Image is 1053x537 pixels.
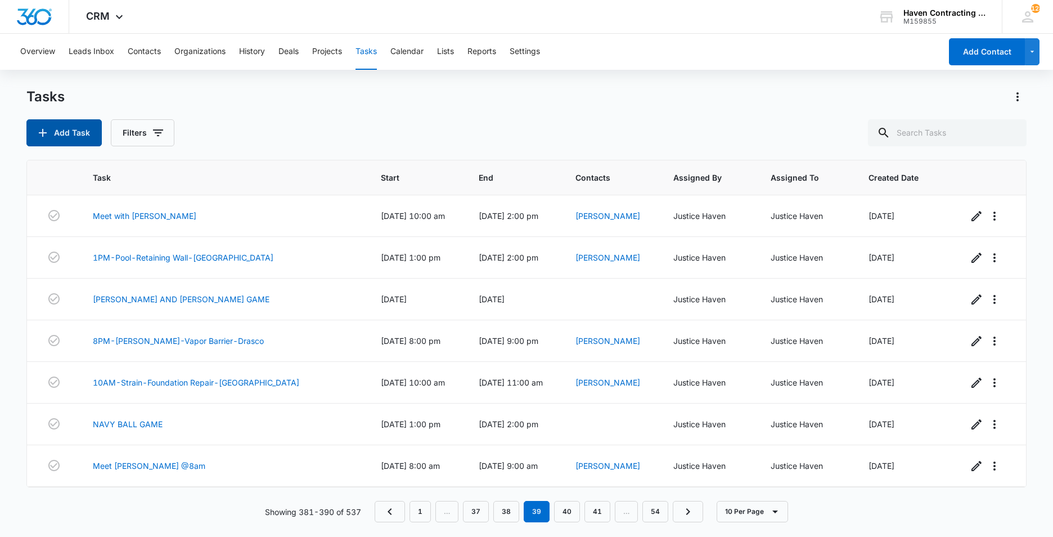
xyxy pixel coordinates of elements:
a: [PERSON_NAME] [575,336,640,346]
button: History [239,34,265,70]
span: [DATE] 9:00 pm [479,336,538,346]
span: [DATE] 1:00 pm [381,419,440,429]
span: 128 [1031,4,1040,13]
div: Justice Haven [771,377,841,388]
div: account id [903,17,985,25]
span: [DATE] 10:00 am [381,211,445,221]
button: Organizations [174,34,226,70]
span: [DATE] 2:00 pm [479,253,538,262]
a: Page 41 [584,501,610,522]
button: Leads Inbox [69,34,114,70]
div: Justice Haven [673,460,744,472]
div: Justice Haven [673,293,744,305]
div: Justice Haven [771,210,841,222]
a: [PERSON_NAME] [575,378,640,387]
span: Task [93,172,337,184]
span: CRM [86,10,110,22]
span: Assigned To [771,172,825,184]
a: Page 40 [554,501,580,522]
h1: Tasks [26,88,65,105]
span: Created Date [868,172,925,184]
em: 39 [524,501,550,522]
a: NAVY BALL GAME [93,418,163,430]
a: Page 37 [463,501,489,522]
span: End [479,172,532,184]
a: Page 38 [493,501,519,522]
span: [DATE] 8:00 pm [381,336,440,346]
div: Justice Haven [771,252,841,263]
div: account name [903,8,985,17]
span: [DATE] 1:00 pm [381,253,440,262]
div: Justice Haven [771,418,841,430]
span: Start [381,172,435,184]
a: 10AM-Strain-Foundation Repair-[GEOGRAPHIC_DATA] [93,377,299,388]
span: [DATE] 2:00 pm [479,419,538,429]
span: [DATE] 10:00 am [381,378,445,387]
button: Settings [510,34,540,70]
a: Page 1 [409,501,431,522]
a: [PERSON_NAME] [575,253,640,262]
button: Calendar [390,34,424,70]
span: [DATE] [868,294,894,304]
span: Assigned By [673,172,727,184]
button: Overview [20,34,55,70]
div: Justice Haven [771,293,841,305]
button: Actions [1009,88,1027,106]
button: Tasks [355,34,377,70]
button: Filters [111,119,174,146]
button: Lists [437,34,454,70]
div: Justice Haven [673,210,744,222]
div: notifications count [1031,4,1040,13]
button: Reports [467,34,496,70]
div: Justice Haven [673,418,744,430]
div: Justice Haven [771,335,841,347]
a: Previous Page [375,501,405,522]
span: [DATE] 2:00 pm [479,211,538,221]
button: Add Task [26,119,102,146]
span: [DATE] [868,211,894,221]
a: Page 54 [642,501,668,522]
span: [DATE] [868,336,894,346]
span: [DATE] 8:00 am [381,461,440,471]
nav: Pagination [375,501,703,522]
a: 1PM-Pool-Retaining Wall-[GEOGRAPHIC_DATA] [93,252,273,263]
button: Contacts [128,34,161,70]
span: [DATE] [868,378,894,387]
span: [DATE] [381,294,407,304]
a: Meet with [PERSON_NAME] [93,210,196,222]
a: 8PM-[PERSON_NAME]-Vapor Barrier-Drasco [93,335,264,347]
button: 10 Per Page [717,501,788,522]
input: Search Tasks [868,119,1027,146]
a: [PERSON_NAME] [575,461,640,471]
button: Projects [312,34,342,70]
button: Deals [278,34,299,70]
span: [DATE] [868,253,894,262]
p: Showing 381-390 of 537 [265,506,361,518]
span: [DATE] [868,419,894,429]
div: Justice Haven [673,252,744,263]
div: Justice Haven [673,377,744,388]
span: [DATE] [868,461,894,471]
button: Add Contact [949,38,1025,65]
div: Justice Haven [771,460,841,472]
div: Justice Haven [673,335,744,347]
a: [PERSON_NAME] [575,211,640,221]
span: [DATE] [479,294,505,304]
a: Next Page [673,501,703,522]
span: Contacts [575,172,629,184]
span: [DATE] 11:00 am [479,378,543,387]
span: [DATE] 9:00 am [479,461,538,471]
a: [PERSON_NAME] AND [PERSON_NAME] GAME [93,293,269,305]
a: Meet [PERSON_NAME] @8am [93,460,205,472]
